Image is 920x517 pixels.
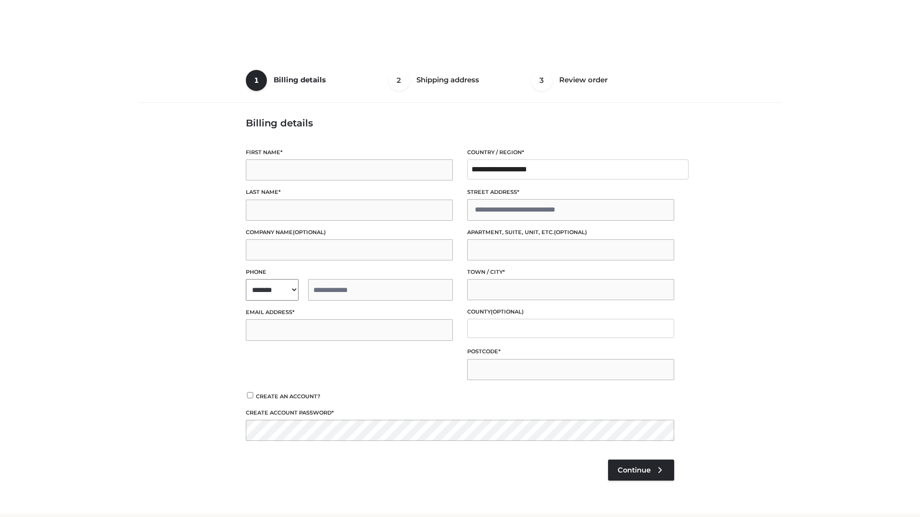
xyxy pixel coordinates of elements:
h3: Billing details [246,117,674,129]
span: Billing details [274,75,326,84]
span: Continue [618,466,651,474]
span: Review order [559,75,608,84]
span: 2 [389,70,410,91]
label: Create account password [246,408,674,417]
span: (optional) [554,229,587,236]
span: Shipping address [416,75,479,84]
label: Apartment, suite, unit, etc. [467,228,674,237]
span: 3 [531,70,552,91]
label: Email address [246,308,453,317]
label: Country / Region [467,148,674,157]
label: Company name [246,228,453,237]
label: Street address [467,188,674,197]
label: Phone [246,268,453,277]
span: (optional) [491,308,524,315]
span: Create an account? [256,393,321,400]
span: (optional) [293,229,326,236]
label: Town / City [467,268,674,277]
label: Postcode [467,347,674,356]
label: County [467,307,674,316]
input: Create an account? [246,392,254,398]
label: First name [246,148,453,157]
label: Last name [246,188,453,197]
a: Continue [608,460,674,481]
span: 1 [246,70,267,91]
